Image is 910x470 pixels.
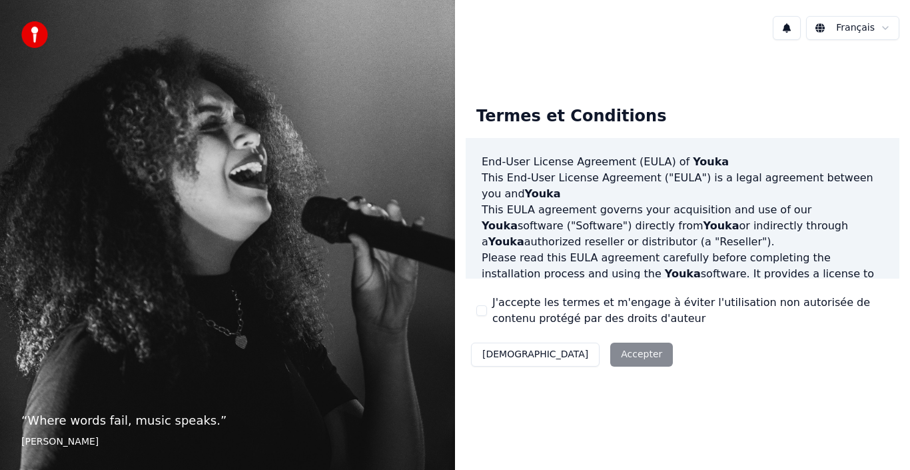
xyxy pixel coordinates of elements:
span: Youka [482,219,518,232]
span: Youka [665,267,701,280]
p: This EULA agreement governs your acquisition and use of our software ("Software") directly from o... [482,202,883,250]
h3: End-User License Agreement (EULA) of [482,154,883,170]
p: “ Where words fail, music speaks. ” [21,411,434,430]
p: Please read this EULA agreement carefully before completing the installation process and using th... [482,250,883,314]
span: Youka [693,155,729,168]
div: Termes et Conditions [466,95,677,138]
img: youka [21,21,48,48]
label: J'accepte les termes et m'engage à éviter l'utilisation non autorisée de contenu protégé par des ... [492,295,889,327]
span: Youka [703,219,739,232]
button: [DEMOGRAPHIC_DATA] [471,343,600,367]
span: Youka [488,235,524,248]
span: Youka [525,187,561,200]
footer: [PERSON_NAME] [21,435,434,449]
p: This End-User License Agreement ("EULA") is a legal agreement between you and [482,170,883,202]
